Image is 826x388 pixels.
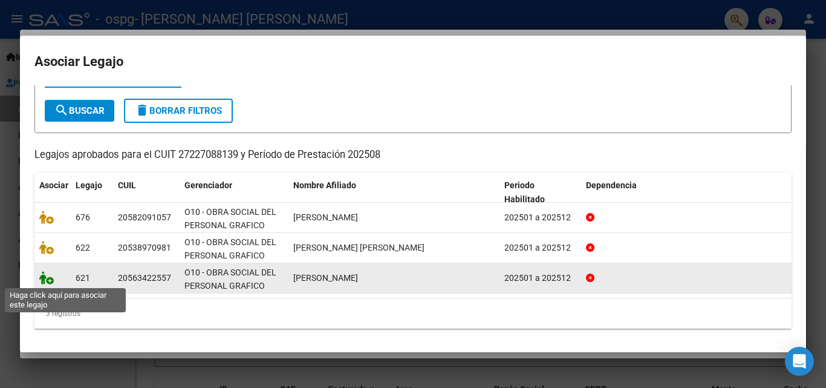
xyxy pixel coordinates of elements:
span: O10 - OBRA SOCIAL DEL PERSONAL GRAFICO [184,268,276,291]
div: 3 registros [34,298,792,329]
span: 621 [76,273,90,283]
span: FIGUEROA JEREMIAS THOMAS [293,212,358,222]
button: Borrar Filtros [124,99,233,123]
span: Borrar Filtros [135,105,222,116]
div: 20563422557 [118,271,171,285]
span: CUIL [118,180,136,190]
div: 20582091057 [118,211,171,225]
span: VELARDEZ CIRO AGUSTIN [293,273,358,283]
p: Legajos aprobados para el CUIT 27227088139 y Período de Prestación 202508 [34,148,792,163]
span: Legajo [76,180,102,190]
datatable-header-cell: Periodo Habilitado [499,173,581,212]
span: Nombre Afiliado [293,180,356,190]
div: Open Intercom Messenger [785,347,814,376]
span: Asociar [39,180,68,190]
button: Buscar [45,100,114,122]
span: 622 [76,243,90,252]
span: Periodo Habilitado [504,180,545,204]
datatable-header-cell: Legajo [71,173,113,212]
mat-icon: delete [135,103,149,117]
span: Buscar [54,105,105,116]
span: O10 - OBRA SOCIAL DEL PERSONAL GRAFICO [184,207,276,231]
span: VELARDEZ FIDEL ADRIAN [293,243,424,252]
span: Gerenciador [184,180,232,190]
datatable-header-cell: Asociar [34,173,71,212]
datatable-header-cell: CUIL [113,173,180,212]
datatable-header-cell: Dependencia [581,173,792,212]
div: 202501 a 202512 [504,241,576,255]
mat-icon: search [54,103,69,117]
div: 202501 a 202512 [504,271,576,285]
div: 202501 a 202512 [504,211,576,225]
datatable-header-cell: Nombre Afiliado [288,173,499,212]
div: 20538970981 [118,241,171,255]
h2: Asociar Legajo [34,50,792,73]
span: O10 - OBRA SOCIAL DEL PERSONAL GRAFICO [184,237,276,261]
span: 676 [76,212,90,222]
span: Dependencia [586,180,637,190]
datatable-header-cell: Gerenciador [180,173,288,212]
